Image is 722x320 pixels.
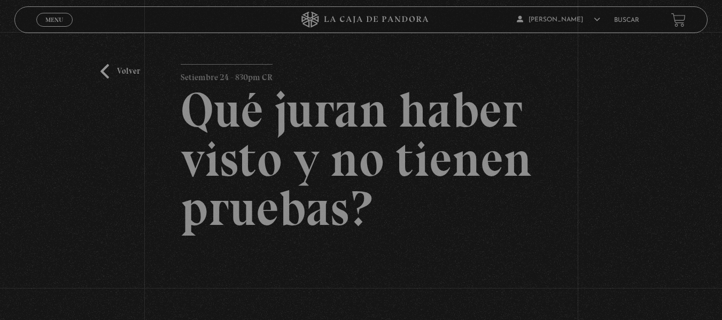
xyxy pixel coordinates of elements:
[181,64,273,85] p: Setiembre 24 - 830pm CR
[42,26,67,33] span: Cerrar
[517,17,600,23] span: [PERSON_NAME]
[45,17,63,23] span: Menu
[671,12,686,27] a: View your shopping cart
[614,17,639,24] a: Buscar
[100,64,140,79] a: Volver
[181,85,541,233] h2: Qué juran haber visto y no tienen pruebas?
